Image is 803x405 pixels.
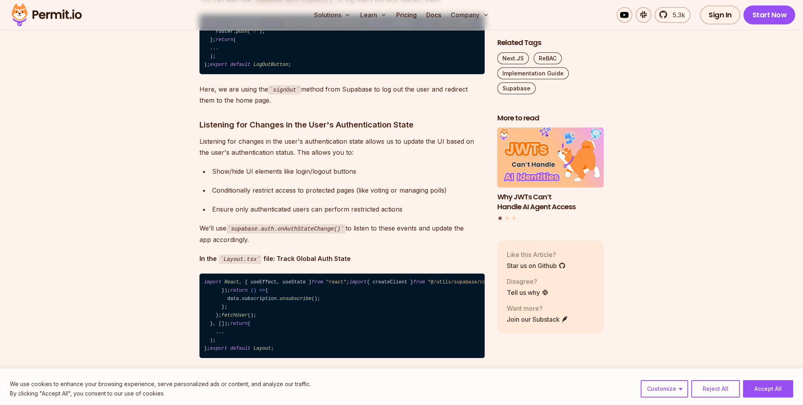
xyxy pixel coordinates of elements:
[226,224,346,234] code: supabase.auth.onAuthStateChange()
[507,304,568,313] p: Want more?
[423,7,444,23] a: Docs
[230,288,248,293] span: return
[311,7,354,23] button: Solutions
[312,279,323,285] span: from
[507,288,549,297] a: Tell us why
[349,279,367,285] span: import
[210,62,227,67] span: export
[448,7,492,23] button: Company
[204,279,222,285] span: import
[357,7,390,23] button: Learn
[668,10,685,20] span: 5.3k
[254,346,271,351] span: Layout
[497,128,604,188] img: Why JWTs Can’t Handle AI Agent Access
[199,223,485,245] p: We’ll use to listen to these events and update the app accordingly.
[497,67,569,79] a: Implementation Guide
[250,29,259,34] span: "/"
[506,217,509,220] button: Go to slide 2
[268,85,301,95] code: signOut
[199,136,485,158] p: Listening for changes in the user's authentication state allows us to update the UI based on the ...
[507,250,566,259] p: Like this Article?
[413,279,425,285] span: from
[641,380,688,397] button: Customize
[199,274,485,358] code: , { useEffect, useState } ; { createClient } ; { } ; = ( ) => { [user, setUser] = useState< | >( ...
[280,296,312,302] span: unsubscribe
[216,37,233,43] span: return
[654,7,690,23] a: 5.3k
[236,29,248,34] span: push
[254,62,288,67] span: LogOutButton
[534,52,562,64] a: ReBAC
[199,118,485,131] h3: Listening for Changes in the User's Authentication State
[498,217,502,220] button: Go to slide 1
[497,38,604,48] h2: Related Tags
[497,52,529,64] a: Next.JS
[222,313,248,318] span: fetchUser
[199,255,217,262] strong: In the
[497,128,604,221] div: Posts
[691,380,740,397] button: Reject All
[230,346,250,351] span: default
[393,7,420,23] a: Pricing
[497,113,604,123] h2: More to read
[743,380,793,397] button: Accept All
[428,279,509,285] span: "@/utils/supabase/component"
[219,255,262,264] code: Layout.tsx
[497,192,604,212] h3: Why JWTs Can’t Handle AI Agent Access
[10,379,311,389] p: We use cookies to enhance your browsing experience, serve personalized ads or content, and analyz...
[743,6,795,24] a: Start Now
[497,82,536,94] a: Supabase
[230,62,250,67] span: default
[199,84,485,106] p: Here, we are using the method from Supabase to log out the user and redirect them to the home page.
[10,389,311,398] p: By clicking "Accept All", you consent to our use of cookies.
[512,217,515,220] button: Go to slide 3
[8,2,85,28] img: Permit logo
[250,288,265,293] span: () =>
[230,321,248,326] span: return
[224,279,239,285] span: React
[700,6,741,24] a: Sign In
[497,128,604,212] li: 1 of 3
[212,185,485,196] div: Conditionally restrict access to protected pages (like voting or managing polls)
[507,315,568,324] a: Join our Substack
[326,279,346,285] span: "react"
[497,128,604,212] a: Why JWTs Can’t Handle AI Agent AccessWhy JWTs Can’t Handle AI Agent Access
[242,296,276,302] span: subscription
[212,204,485,215] div: Ensure only authenticated users can perform restricted actions
[199,15,485,74] code: { createClient } ; { useRouter } ; = ( ) => { router = (); supabase = (); = ( ) => { supabase. . ...
[263,255,351,262] strong: file: Track Global Auth State
[507,261,566,270] a: Star us on Github
[210,346,227,351] span: export
[212,166,485,177] div: Show/hide UI elements like login/logout buttons
[507,277,549,286] p: Disagree?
